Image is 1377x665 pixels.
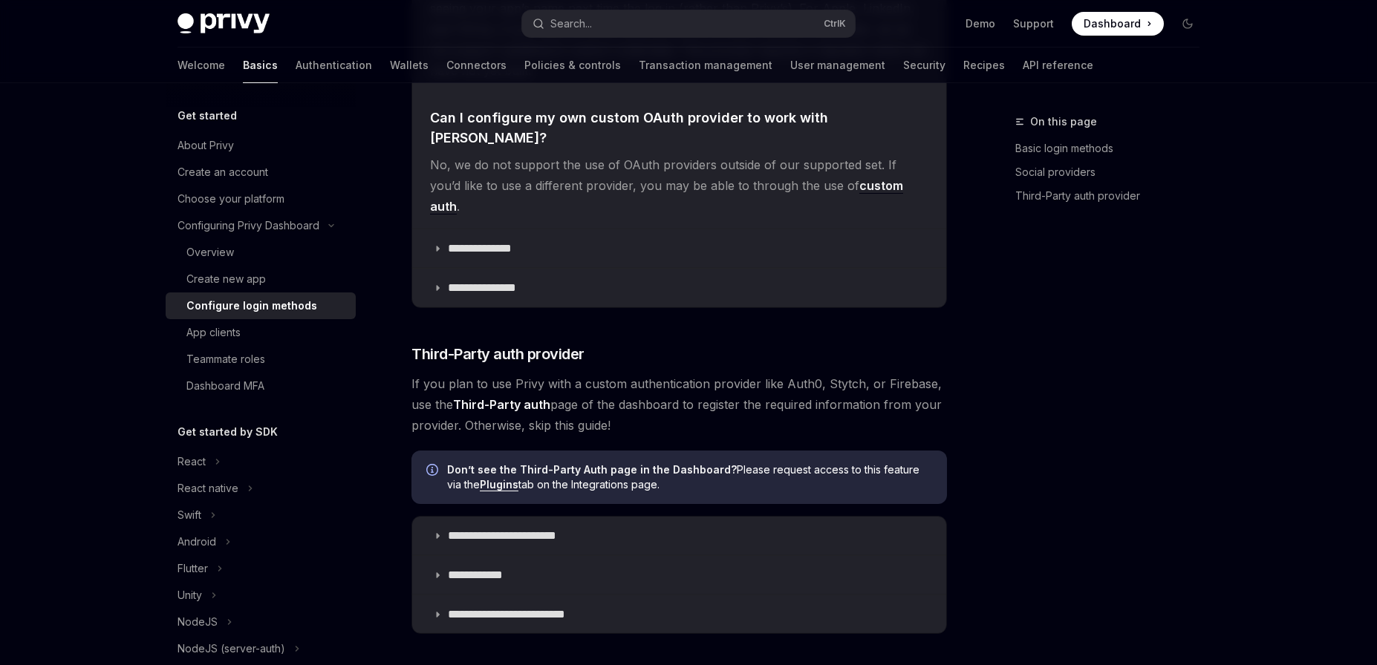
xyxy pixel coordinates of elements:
a: Third-Party auth provider [1015,184,1211,208]
a: Support [1013,16,1054,31]
a: App clients [166,319,356,346]
span: Please request access to this feature via the tab on the Integrations page. [447,462,932,492]
strong: Third-Party auth [453,397,550,412]
div: App clients [186,324,241,341]
a: Create an account [166,159,356,186]
div: Flutter [178,560,208,577]
button: Toggle Flutter section [166,555,356,582]
div: Configuring Privy Dashboard [178,217,319,235]
div: Teammate roles [186,350,265,368]
strong: Don’t see the Third-Party Auth page in the Dashboard? [447,463,737,476]
div: Swift [178,506,201,524]
div: Create new app [186,270,266,288]
button: Toggle React section [166,448,356,475]
a: Basics [243,47,278,83]
button: Toggle Swift section [166,502,356,528]
a: Recipes [963,47,1005,83]
h5: Get started by SDK [178,423,278,441]
span: Dashboard [1084,16,1141,31]
svg: Info [426,464,441,479]
a: Teammate roles [166,346,356,373]
span: If you plan to use Privy with a custom authentication provider like Auth0, Stytch, or Firebase, u... [411,373,947,436]
h5: Get started [178,107,237,125]
a: About Privy [166,132,356,159]
a: Transaction management [639,47,772,83]
div: Overview [186,243,234,261]
a: Plugins [480,478,518,491]
span: Ctrl K [824,18,846,30]
span: No, we do not support the use of OAuth providers outside of our supported set. If you’d like to u... [430,154,928,217]
a: Basic login methods [1015,137,1211,160]
div: About Privy [178,137,234,154]
button: Toggle Configuring Privy Dashboard section [166,212,356,239]
div: Create an account [178,163,268,181]
a: Wallets [390,47,429,83]
a: Demo [966,16,995,31]
a: Policies & controls [524,47,621,83]
div: Android [178,533,216,551]
button: Toggle dark mode [1176,12,1199,36]
a: User management [790,47,885,83]
button: Toggle NodeJS (server-auth) section [166,635,356,662]
a: Social providers [1015,160,1211,184]
a: Welcome [178,47,225,83]
span: On this page [1030,113,1097,131]
a: API reference [1023,47,1093,83]
a: Dashboard [1072,12,1164,36]
button: Toggle Android section [166,528,356,555]
a: Connectors [446,47,507,83]
div: NodeJS [178,613,218,631]
button: Toggle React native section [166,475,356,502]
div: Configure login methods [186,297,317,315]
div: Choose your platform [178,190,284,208]
a: Choose your platform [166,186,356,212]
span: Third-Party auth provider [411,344,585,364]
a: Create new app [166,266,356,292]
img: dark logo [178,13,270,34]
a: Dashboard MFA [166,373,356,399]
a: Overview [166,239,356,266]
div: Dashboard MFA [186,377,264,395]
button: Open search [522,10,855,37]
a: Authentication [296,47,372,83]
button: Toggle NodeJS section [166,609,356,635]
button: Toggle Unity section [166,582,356,609]
div: Search... [550,15,592,33]
a: Configure login methods [166,292,356,319]
div: Unity [178,586,202,604]
span: Can I configure my own custom OAuth provider to work with [PERSON_NAME]? [430,108,928,148]
a: Security [903,47,945,83]
div: NodeJS (server-auth) [178,640,285,658]
div: React [178,453,206,471]
div: React native [178,479,238,497]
